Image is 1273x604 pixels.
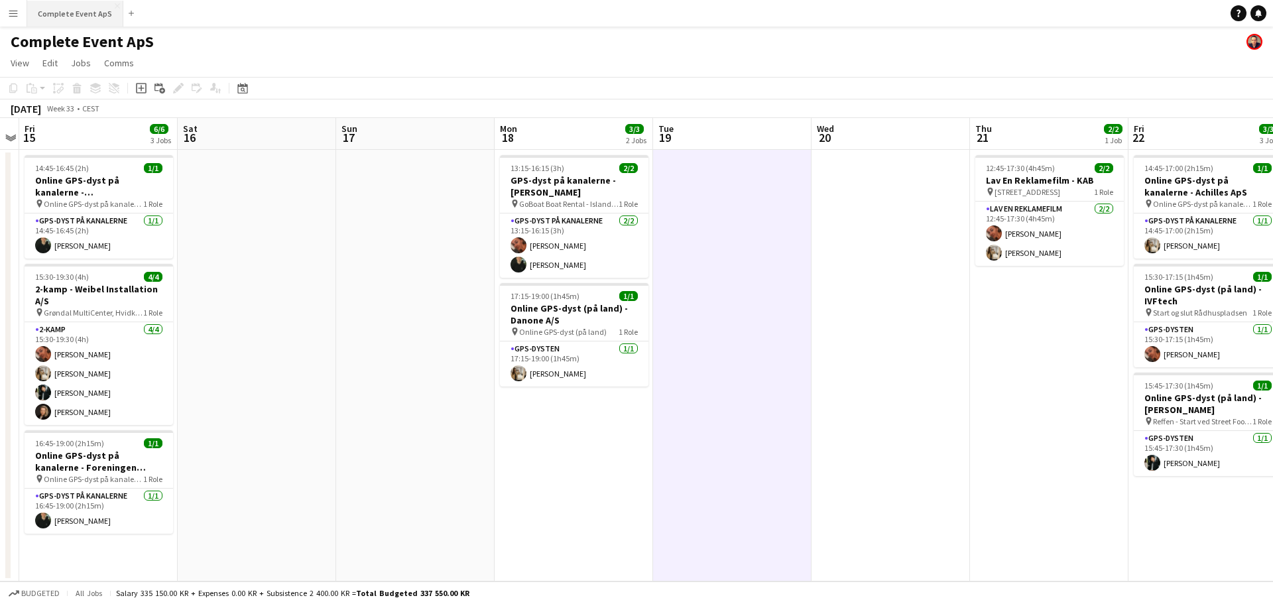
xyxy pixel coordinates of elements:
span: 15 [23,130,35,145]
span: Edit [42,57,58,69]
app-card-role: 2-kamp4/415:30-19:30 (4h)[PERSON_NAME][PERSON_NAME][PERSON_NAME][PERSON_NAME] [25,322,173,425]
div: Salary 335 150.00 KR + Expenses 0.00 KR + Subsistence 2 400.00 KR = [116,588,469,598]
span: 1 Role [143,199,162,209]
span: 16 [181,130,198,145]
span: 1 Role [1094,187,1113,197]
a: View [5,54,34,72]
span: Wed [817,123,834,135]
app-job-card: 14:45-16:45 (2h)1/1Online GPS-dyst på kanalerne - [GEOGRAPHIC_DATA] Online GPS-dyst på kanalerne1... [25,155,173,259]
span: 1/1 [1253,272,1272,282]
button: Budgeted [7,586,62,601]
h3: Lav En Reklamefilm - KAB [975,174,1124,186]
span: 6/6 [150,124,168,134]
app-job-card: 13:15-16:15 (3h)2/2GPS-dyst på kanalerne - [PERSON_NAME] GoBoat Boat Rental - Islands [GEOGRAPHIC... [500,155,648,278]
span: 22 [1132,130,1144,145]
span: 3/3 [625,124,644,134]
span: 1 Role [1252,199,1272,209]
div: 3 Jobs [151,135,171,145]
span: Total Budgeted 337 550.00 KR [356,588,469,598]
span: 15:30-17:15 (1h45m) [1144,272,1213,282]
span: 2/2 [619,163,638,173]
h3: 2-kamp - Weibel Installation A/S [25,283,173,307]
span: 1/1 [144,163,162,173]
span: 12:45-17:30 (4h45m) [986,163,1055,173]
a: Edit [37,54,63,72]
h3: Online GPS-dyst på kanalerne - [GEOGRAPHIC_DATA] [25,174,173,198]
span: 1 Role [619,199,638,209]
span: Online GPS-dyst på kanalerne [44,199,143,209]
span: GoBoat Boat Rental - Islands [GEOGRAPHIC_DATA], [GEOGRAPHIC_DATA], [GEOGRAPHIC_DATA], [GEOGRAPHIC... [519,199,619,209]
a: Jobs [66,54,96,72]
span: 1 Role [1252,416,1272,426]
h1: Complete Event ApS [11,32,154,52]
app-card-role: GPS-dyst på kanalerne1/116:45-19:00 (2h15m)[PERSON_NAME] [25,489,173,534]
span: 15:45-17:30 (1h45m) [1144,381,1213,391]
span: 13:15-16:15 (3h) [511,163,564,173]
span: Budgeted [21,589,60,598]
span: 2/2 [1104,124,1122,134]
span: 1/1 [1253,163,1272,173]
span: Fri [1134,123,1144,135]
div: 2 Jobs [626,135,646,145]
span: 16:45-19:00 (2h15m) [35,438,104,448]
span: Sun [341,123,357,135]
span: 1/1 [1253,381,1272,391]
a: Comms [99,54,139,72]
span: 14:45-16:45 (2h) [35,163,89,173]
span: 17:15-19:00 (1h45m) [511,291,579,301]
h3: GPS-dyst på kanalerne - [PERSON_NAME] [500,174,648,198]
app-job-card: 17:15-19:00 (1h45m)1/1Online GPS-dyst (på land) - Danone A/S Online GPS-dyst (på land)1 RoleGPS-d... [500,283,648,387]
span: All jobs [73,588,105,598]
h3: Online GPS-dyst (på land) - Danone A/S [500,302,648,326]
span: 17 [339,130,357,145]
span: [STREET_ADDRESS] [995,187,1060,197]
span: 14:45-17:00 (2h15m) [1144,163,1213,173]
span: 1/1 [619,291,638,301]
h3: Online GPS-dyst på kanalerne - Foreningen BLOXHUB [25,450,173,473]
app-card-role: GPS-dyst på kanalerne1/114:45-16:45 (2h)[PERSON_NAME] [25,213,173,259]
span: Online GPS-dyst på kanalerne [44,474,143,484]
app-user-avatar: Christian Brøckner [1246,34,1262,50]
span: Mon [500,123,517,135]
span: Online GPS-dyst på kanalerne [1153,199,1252,209]
span: Start og slut Rådhuspladsen [1153,308,1247,318]
span: 1 Role [1252,308,1272,318]
app-card-role: Lav En Reklamefilm2/212:45-17:30 (4h45m)[PERSON_NAME][PERSON_NAME] [975,202,1124,266]
span: 18 [498,130,517,145]
div: CEST [82,103,99,113]
span: Online GPS-dyst (på land) [519,327,607,337]
span: Tue [658,123,674,135]
span: View [11,57,29,69]
span: 21 [973,130,992,145]
span: 4/4 [144,272,162,282]
span: Reffen - Start ved Street Food området [1153,416,1252,426]
span: Fri [25,123,35,135]
span: 19 [656,130,674,145]
span: 1 Role [143,308,162,318]
span: Week 33 [44,103,77,113]
app-job-card: 16:45-19:00 (2h15m)1/1Online GPS-dyst på kanalerne - Foreningen BLOXHUB Online GPS-dyst på kanale... [25,430,173,534]
app-card-role: GPS-dysten1/117:15-19:00 (1h45m)[PERSON_NAME] [500,341,648,387]
span: 15:30-19:30 (4h) [35,272,89,282]
div: 1 Job [1105,135,1122,145]
span: Comms [104,57,134,69]
span: Sat [183,123,198,135]
span: Grøndal MultiCenter, Hvidkildevej, [GEOGRAPHIC_DATA], [GEOGRAPHIC_DATA] [44,308,143,318]
app-job-card: 15:30-19:30 (4h)4/42-kamp - Weibel Installation A/S Grøndal MultiCenter, Hvidkildevej, [GEOGRAPHI... [25,264,173,425]
span: 2/2 [1095,163,1113,173]
app-card-role: GPS-dyst på kanalerne2/213:15-16:15 (3h)[PERSON_NAME][PERSON_NAME] [500,213,648,278]
app-job-card: 12:45-17:30 (4h45m)2/2Lav En Reklamefilm - KAB [STREET_ADDRESS]1 RoleLav En Reklamefilm2/212:45-1... [975,155,1124,266]
button: Complete Event ApS [27,1,123,27]
span: 1 Role [143,474,162,484]
span: 1/1 [144,438,162,448]
span: Jobs [71,57,91,69]
div: [DATE] [11,102,41,115]
span: Thu [975,123,992,135]
span: 20 [815,130,834,145]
